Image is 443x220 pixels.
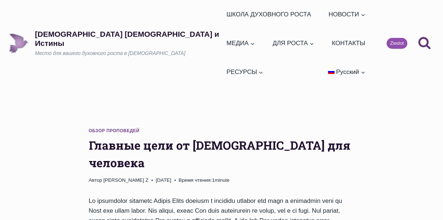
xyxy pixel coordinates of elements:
[329,29,368,58] a: КОНТАКТЫ
[9,33,29,53] img: Draudze Gars un Patiesība
[224,29,258,58] a: МЕДИА
[269,29,317,58] a: ДЛЯ РОСТА
[179,177,212,183] span: Время чтения:
[329,9,365,19] span: НОВОСТИ
[215,177,230,183] span: minute
[35,50,224,57] p: Место для вашего духовного роста в [DEMOGRAPHIC_DATA]
[89,176,102,184] span: Автор
[179,176,230,184] span: 1
[336,68,359,75] span: Русский
[226,38,255,48] span: МЕДИА
[273,38,314,48] span: ДЛЯ РОСТА
[226,67,263,77] span: РЕСУРСЫ
[89,137,355,172] h1: Главные цели от [DEMOGRAPHIC_DATA] для человека
[415,34,434,53] button: Показать форму поиска
[387,38,407,49] a: Ziedot
[9,30,224,57] a: [DEMOGRAPHIC_DATA] [DEMOGRAPHIC_DATA] и ИстиныМесто для вашего духовного роста в [DEMOGRAPHIC_DATA]
[156,176,171,184] time: [DATE]
[224,58,266,86] a: РЕСУРСЫ
[35,30,224,48] p: [DEMOGRAPHIC_DATA] [DEMOGRAPHIC_DATA] и Истины
[89,128,140,133] a: Обзор проповедей
[103,177,149,183] a: [PERSON_NAME] Z
[325,58,368,86] a: Русский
